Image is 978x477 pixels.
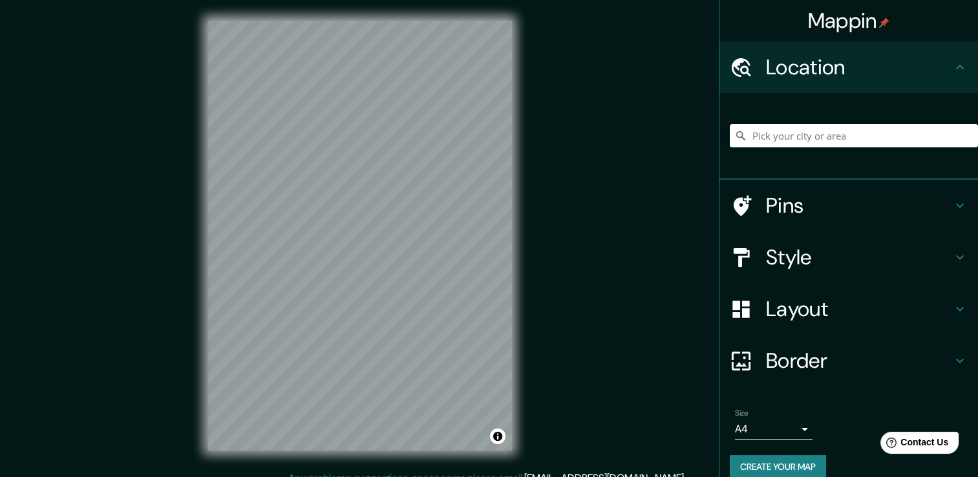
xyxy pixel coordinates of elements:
[719,231,978,283] div: Style
[879,17,889,28] img: pin-icon.png
[863,427,964,463] iframe: Help widget launcher
[766,193,952,218] h4: Pins
[766,296,952,322] h4: Layout
[735,419,813,440] div: A4
[490,429,505,444] button: Toggle attribution
[766,244,952,270] h4: Style
[766,348,952,374] h4: Border
[719,335,978,387] div: Border
[730,124,978,147] input: Pick your city or area
[719,283,978,335] div: Layout
[208,21,512,450] canvas: Map
[766,54,952,80] h4: Location
[719,180,978,231] div: Pins
[735,408,749,419] label: Size
[808,8,890,34] h4: Mappin
[719,41,978,93] div: Location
